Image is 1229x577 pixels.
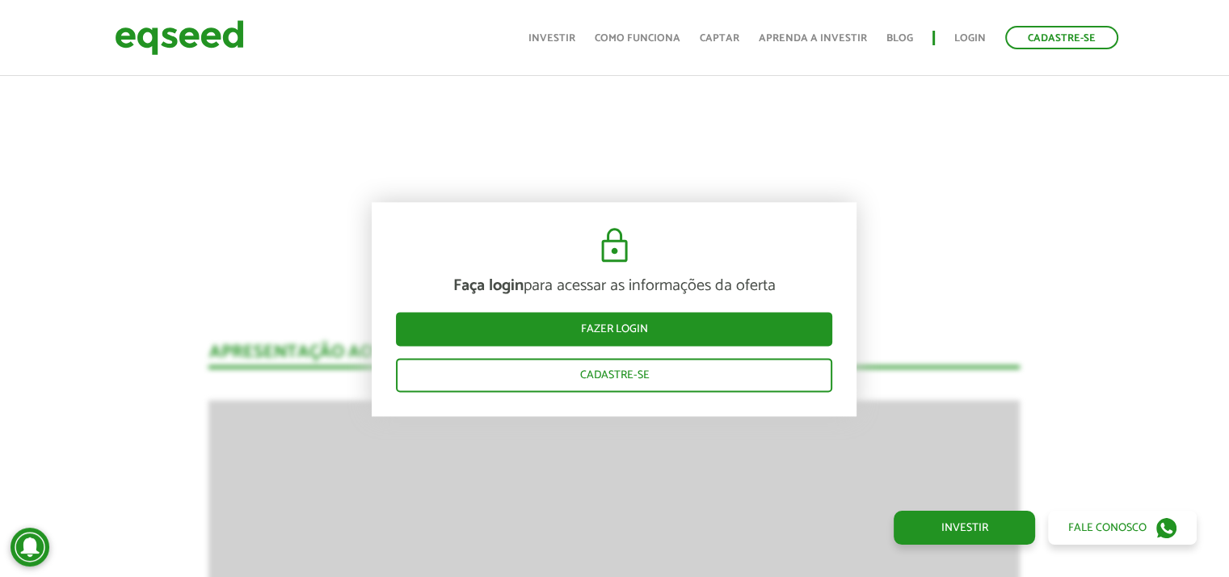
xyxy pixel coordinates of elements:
[595,226,634,265] img: cadeado.svg
[595,33,680,44] a: Como funciona
[894,511,1035,545] a: Investir
[700,33,739,44] a: Captar
[886,33,913,44] a: Blog
[396,358,832,392] a: Cadastre-se
[759,33,867,44] a: Aprenda a investir
[528,33,575,44] a: Investir
[453,272,524,299] strong: Faça login
[1005,26,1118,49] a: Cadastre-se
[396,276,832,296] p: para acessar as informações da oferta
[115,16,244,59] img: EqSeed
[396,312,832,346] a: Fazer login
[954,33,986,44] a: Login
[1048,511,1197,545] a: Fale conosco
